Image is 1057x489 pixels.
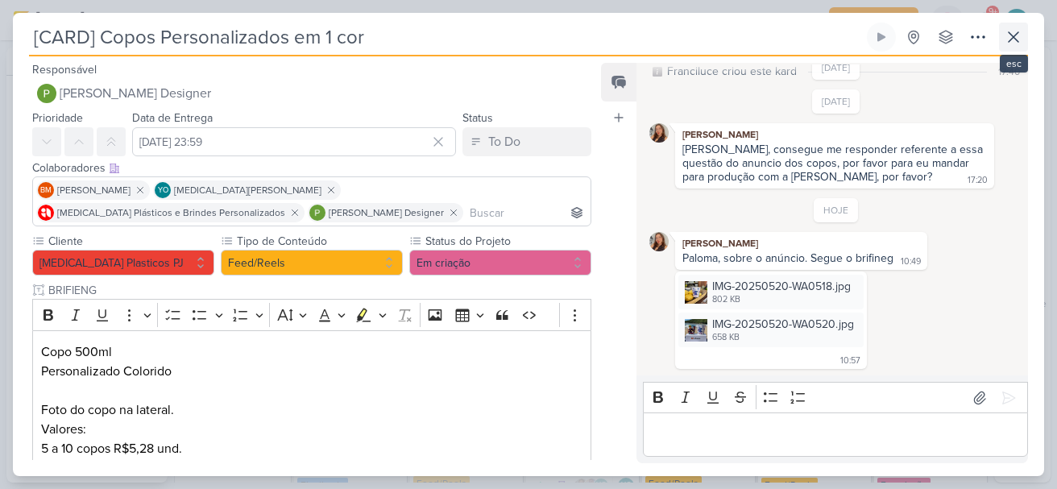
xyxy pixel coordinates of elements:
span: [PERSON_NAME] Designer [60,84,211,103]
div: IMG-20250520-WA0520.jpg [712,316,854,333]
div: 658 KB [712,331,854,344]
span: [MEDICAL_DATA] Plásticos e Brindes Personalizados [57,205,285,220]
div: 17:20 [968,174,988,187]
div: 10:49 [901,255,921,268]
div: Franciluce criou este kard [667,63,797,80]
p: 5 a 10 copos R$5,28 und. [41,439,582,458]
div: Paloma, sobre o anúncio. Segue o brifineg [682,251,893,265]
label: Responsável [32,63,97,77]
button: Em criação [409,250,591,276]
label: Data de Entrega [132,111,213,125]
div: [PERSON_NAME] [678,126,991,143]
div: esc [1000,55,1028,73]
input: Select a date [132,127,456,156]
div: 802 KB [712,293,851,306]
img: XtziqkG6e9AAsYL247WNkBCo7sDwtRUTiyvYiU5N.jpg [685,281,707,304]
div: 17:40 [998,64,1020,79]
div: [PERSON_NAME], consegue me responder referente a essa questão do anuncio dos copos, por favor par... [682,143,986,184]
p: 11 a 20 copos R$5,06 und. [41,458,582,478]
div: [PERSON_NAME] [678,235,924,251]
div: Yasmin Oliveira [155,182,171,198]
button: Feed/Reels [221,250,403,276]
img: Paloma Paixão Designer [309,205,325,221]
label: Status do Projeto [424,233,591,250]
label: Cliente [47,233,214,250]
span: [PERSON_NAME] Designer [329,205,444,220]
div: 10:57 [840,354,860,367]
div: Editor toolbar [643,382,1028,413]
input: Kard Sem Título [29,23,864,52]
img: Franciluce Carvalho [649,123,669,143]
label: Status [462,111,493,125]
span: [MEDICAL_DATA][PERSON_NAME] [174,183,321,197]
img: Allegra Plásticos e Brindes Personalizados [38,205,54,221]
span: [PERSON_NAME] [57,183,131,197]
p: YO [158,187,168,195]
button: [PERSON_NAME] Designer [32,79,591,108]
button: [MEDICAL_DATA] Plasticos PJ [32,250,214,276]
p: BM [40,187,52,195]
div: IMG-20250520-WA0520.jpg [678,313,864,347]
button: To Do [462,127,591,156]
img: uKd19VFTndd8f6IKcxvIIzWAZ6EiUVsR5gBN3yjA.jpg [685,319,707,342]
input: Buscar [466,203,587,222]
div: To Do [488,132,520,151]
p: Copo 500ml Personalizado Colorido Foto do copo na lateral. Valores: [41,342,582,439]
div: IMG-20250520-WA0518.jpg [712,278,851,295]
input: Texto sem título [45,282,591,299]
label: Prioridade [32,111,83,125]
div: IMG-20250520-WA0518.jpg [678,275,864,309]
label: Tipo de Conteúdo [235,233,403,250]
img: Paloma Paixão Designer [37,84,56,103]
div: Colaboradores [32,160,591,176]
div: Beth Monteiro [38,182,54,198]
div: Ligar relógio [875,31,888,44]
img: Franciluce Carvalho [649,232,669,251]
div: Editor editing area: main [643,412,1028,457]
div: Editor toolbar [32,299,591,330]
